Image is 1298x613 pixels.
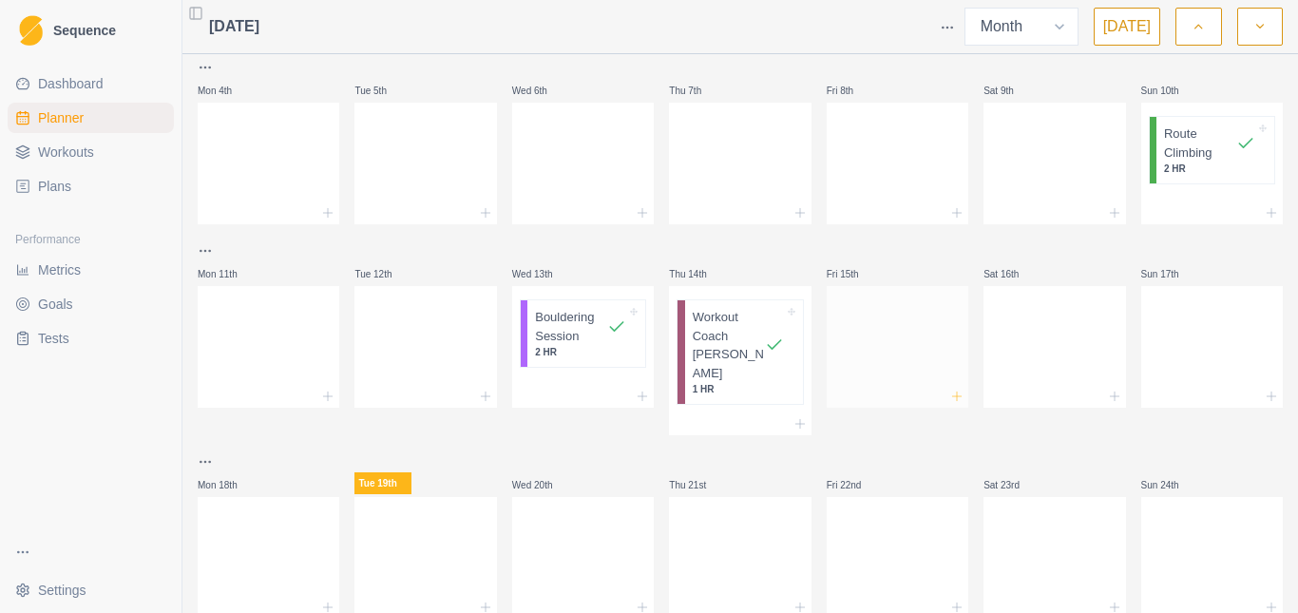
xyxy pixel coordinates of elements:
[669,478,726,492] p: Thu 21st
[198,84,255,98] p: Mon 4th
[38,74,104,93] span: Dashboard
[38,143,94,162] span: Workouts
[983,478,1040,492] p: Sat 23rd
[1141,267,1198,281] p: Sun 17th
[827,478,884,492] p: Fri 22nd
[669,267,726,281] p: Thu 14th
[8,171,174,201] a: Plans
[512,267,569,281] p: Wed 13th
[198,267,255,281] p: Mon 11th
[198,478,255,492] p: Mon 18th
[512,84,569,98] p: Wed 6th
[693,308,765,382] p: Workout Coach [PERSON_NAME]
[1149,116,1275,184] div: Route Climbing2 HR
[8,323,174,354] a: Tests
[38,108,84,127] span: Planner
[38,295,73,314] span: Goals
[8,289,174,319] a: Goals
[512,478,569,492] p: Wed 20th
[354,84,411,98] p: Tue 5th
[8,8,174,53] a: LogoSequence
[677,299,803,405] div: Workout Coach [PERSON_NAME]1 HR
[983,267,1040,281] p: Sat 16th
[1164,162,1255,176] p: 2 HR
[8,255,174,285] a: Metrics
[38,260,81,279] span: Metrics
[38,329,69,348] span: Tests
[19,15,43,47] img: Logo
[8,575,174,605] button: Settings
[8,103,174,133] a: Planner
[8,137,174,167] a: Workouts
[209,15,259,38] span: [DATE]
[535,308,607,345] p: Bouldering Session
[669,84,726,98] p: Thu 7th
[535,345,626,359] p: 2 HR
[354,472,411,494] p: Tue 19th
[1141,478,1198,492] p: Sun 24th
[8,224,174,255] div: Performance
[354,267,411,281] p: Tue 12th
[1141,84,1198,98] p: Sun 10th
[8,68,174,99] a: Dashboard
[520,299,646,368] div: Bouldering Session2 HR
[983,84,1040,98] p: Sat 9th
[693,382,784,396] p: 1 HR
[1164,125,1236,162] p: Route Climbing
[1094,8,1160,46] button: [DATE]
[827,84,884,98] p: Fri 8th
[38,177,71,196] span: Plans
[827,267,884,281] p: Fri 15th
[53,24,116,37] span: Sequence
